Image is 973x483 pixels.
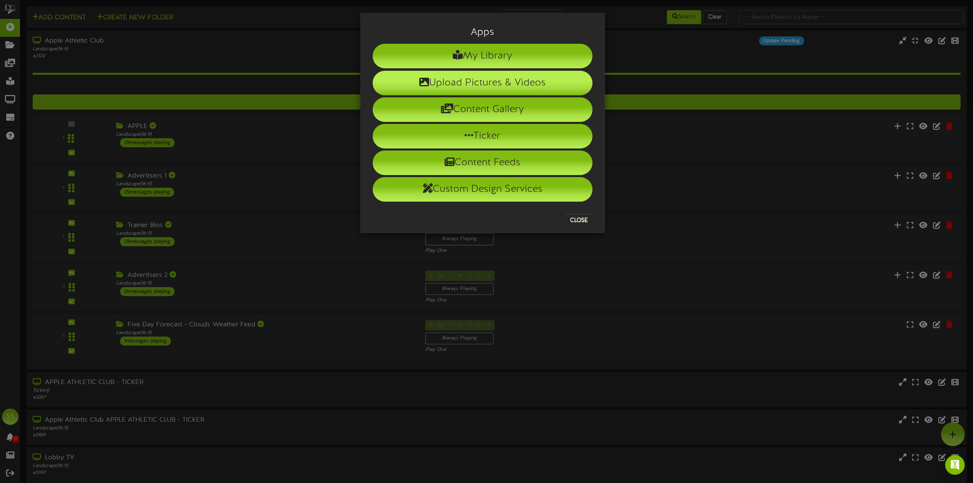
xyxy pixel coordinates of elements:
[373,177,593,202] li: Custom Design Services
[373,44,593,68] li: My Library
[373,27,593,38] h3: Apps
[565,214,593,227] button: Close
[373,97,593,122] li: Content Gallery
[373,124,593,148] li: Ticker
[373,71,593,95] li: Upload Pictures & Videos
[945,455,965,475] div: Open Intercom Messenger
[373,151,593,175] li: Content Feeds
